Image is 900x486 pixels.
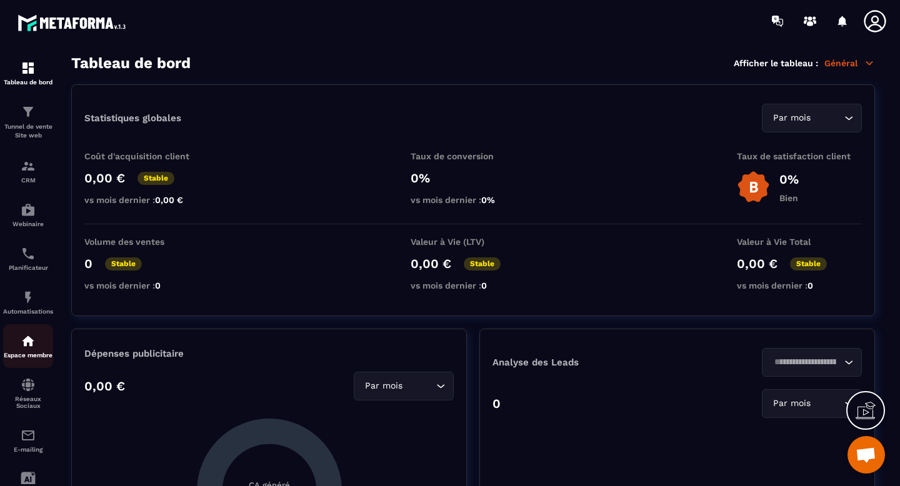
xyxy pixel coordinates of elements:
p: 0,00 € [737,256,777,271]
p: Coût d'acquisition client [84,151,209,161]
input: Search for option [813,397,841,410]
p: 0,00 € [84,171,125,186]
p: Valeur à Vie (LTV) [411,237,536,247]
p: Taux de satisfaction client [737,151,862,161]
div: Search for option [762,348,862,377]
img: formation [21,104,36,119]
div: Search for option [762,104,862,132]
a: automationsautomationsEspace membre [3,324,53,368]
span: Par mois [770,111,813,125]
p: Afficher le tableau : [734,58,818,68]
span: 0 [481,280,487,290]
img: formation [21,61,36,76]
p: 0 [84,256,92,271]
input: Search for option [770,355,841,369]
a: social-networksocial-networkRéseaux Sociaux [3,368,53,419]
img: b-badge-o.b3b20ee6.svg [737,171,770,204]
span: 0 [155,280,161,290]
p: Planificateur [3,264,53,271]
p: Taux de conversion [411,151,536,161]
p: Réseaux Sociaux [3,395,53,409]
p: vs mois dernier : [411,195,536,205]
img: automations [21,290,36,305]
p: Dépenses publicitaire [84,348,454,359]
span: Par mois [362,379,405,393]
p: Valeur à Vie Total [737,237,862,247]
a: schedulerschedulerPlanificateur [3,237,53,280]
p: 0% [779,172,799,187]
img: formation [21,159,36,174]
p: Automatisations [3,308,53,315]
p: vs mois dernier : [411,280,536,290]
p: Bien [779,193,799,203]
p: Statistiques globales [84,112,181,124]
div: Ouvrir le chat [847,436,885,474]
a: formationformationTableau de bord [3,51,53,95]
p: vs mois dernier : [737,280,862,290]
span: Par mois [770,397,813,410]
p: E-mailing [3,446,53,453]
span: 0 [807,280,813,290]
a: automationsautomationsWebinaire [3,193,53,237]
p: Stable [790,257,827,270]
img: email [21,428,36,443]
span: 0,00 € [155,195,183,205]
img: automations [21,202,36,217]
p: 0,00 € [84,379,125,394]
a: emailemailE-mailing [3,419,53,462]
img: scheduler [21,246,36,261]
p: Webinaire [3,221,53,227]
p: Tableau de bord [3,79,53,86]
img: automations [21,334,36,349]
p: Stable [137,172,174,185]
a: formationformationTunnel de vente Site web [3,95,53,149]
p: 0,00 € [411,256,451,271]
p: 0% [411,171,536,186]
p: 0 [492,396,501,411]
p: Analyse des Leads [492,357,677,368]
img: social-network [21,377,36,392]
p: CRM [3,177,53,184]
a: automationsautomationsAutomatisations [3,280,53,324]
p: vs mois dernier : [84,280,209,290]
p: Stable [105,257,142,270]
p: Volume des ventes [84,237,209,247]
p: Stable [464,257,501,270]
span: 0% [481,195,495,205]
p: vs mois dernier : [84,195,209,205]
input: Search for option [813,111,841,125]
h3: Tableau de bord [71,54,191,72]
img: logo [17,11,130,34]
input: Search for option [405,379,433,393]
div: Search for option [762,389,862,418]
p: Tunnel de vente Site web [3,122,53,140]
a: formationformationCRM [3,149,53,193]
p: Espace membre [3,352,53,359]
p: Général [824,57,875,69]
div: Search for option [354,372,454,400]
